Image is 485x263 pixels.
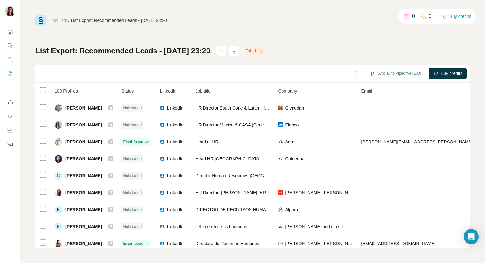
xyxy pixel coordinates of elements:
[65,156,102,162] span: [PERSON_NAME]
[5,26,15,38] button: Quick start
[429,13,432,20] p: 0
[5,111,15,122] button: Use Surfe API
[278,156,283,161] img: company-logo
[285,156,304,162] span: Galderma
[160,190,165,195] img: LinkedIn logo
[5,97,15,108] button: Use Surfe on LinkedIn
[123,122,142,128] span: Not started
[278,105,283,110] img: company-logo
[55,104,62,112] img: Avatar
[55,172,62,180] div: C
[278,190,283,195] img: company-logo
[123,241,143,246] span: Email found
[195,241,259,246] span: Directora de Recursos Humanos
[52,18,67,23] a: My lists
[285,207,298,213] span: Alpura
[160,122,165,127] img: LinkedIn logo
[65,223,102,230] span: [PERSON_NAME]
[365,69,426,78] button: Sync all to Pipedrive (100)
[429,68,467,79] button: Buy credits
[278,122,283,127] img: company-logo
[55,223,62,230] div: F
[167,240,183,247] span: LinkedIn
[195,190,353,195] span: HR Director- [PERSON_NAME]. HR Projects & Medical LATAM Business Partner
[123,224,142,229] span: Not started
[442,12,471,21] button: Buy credits
[278,139,283,144] img: company-logo
[160,224,165,229] img: LinkedIn logo
[285,122,299,128] span: Elanco
[55,206,62,213] div: E
[160,207,165,212] img: LinkedIn logo
[35,46,210,56] h1: List Export: Recommended Leads - [DATE] 23:20
[167,223,183,230] span: LinkedIn
[65,139,102,145] span: [PERSON_NAME]
[285,105,304,111] span: Givaudan
[285,139,294,145] span: Adm
[5,68,15,79] button: My lists
[5,125,15,136] button: Dashboard
[195,224,247,229] span: Jefe de recursos humanos
[123,173,142,179] span: Not started
[167,156,183,162] span: LinkedIn
[195,122,324,127] span: HR Director Mexico & CASA (Central and [GEOGRAPHIC_DATA])
[195,89,210,94] span: Job title
[5,138,15,150] button: Feedback
[167,207,183,213] span: LinkedIn
[55,240,62,247] img: Avatar
[55,155,62,163] img: Avatar
[55,89,78,94] span: 100 Profiles
[278,207,283,212] img: company-logo
[278,241,283,246] img: company-logo
[195,156,260,161] span: Head HR [GEOGRAPHIC_DATA]
[35,15,46,26] img: Surfe Logo
[160,173,165,178] img: LinkedIn logo
[123,105,142,111] span: Not started
[195,207,275,212] span: DIRECTOR DE RECURSOS HUMANOS
[160,156,165,161] img: LinkedIn logo
[278,89,297,94] span: Company
[244,47,265,55] div: Failed
[195,105,332,110] span: HR Director South Cone & Latam HRBP for Taste & Wellbeing division
[65,240,102,247] span: [PERSON_NAME]
[68,17,70,24] li: /
[195,139,218,144] span: Head of HR
[167,105,183,111] span: LinkedIn
[71,17,167,24] div: List Export: Recommended Leads - [DATE] 23:20
[123,207,142,212] span: Not started
[123,156,142,162] span: Not started
[160,139,165,144] img: LinkedIn logo
[412,13,415,20] p: 0
[167,173,183,179] span: LinkedIn
[167,139,183,145] span: LinkedIn
[216,46,226,56] button: actions
[167,190,183,196] span: LinkedIn
[65,190,102,196] span: [PERSON_NAME]
[65,105,102,111] span: [PERSON_NAME]
[441,70,462,77] span: Buy credits
[5,6,15,16] img: Avatar
[65,173,102,179] span: [PERSON_NAME]
[464,229,479,244] div: Open Intercom Messenger
[361,89,372,94] span: Email
[285,240,353,247] span: [PERSON_NAME] [PERSON_NAME] AND [PERSON_NAME]
[285,223,343,230] span: [PERSON_NAME] and cía srl
[160,241,165,246] img: LinkedIn logo
[167,122,183,128] span: LinkedIn
[160,89,176,94] span: LinkedIn
[160,105,165,110] img: LinkedIn logo
[55,121,62,129] img: Avatar
[123,139,143,145] span: Email found
[55,189,62,196] img: Avatar
[5,54,15,65] button: Enrich CSV
[195,173,479,178] span: Director Human Resources [GEOGRAPHIC_DATA] (previous [GEOGRAPHIC_DATA], [GEOGRAPHIC_DATA], [GEOGR...
[123,190,142,196] span: Not started
[121,89,134,94] span: Status
[361,241,435,246] span: [EMAIL_ADDRESS][DOMAIN_NAME]
[65,207,102,213] span: [PERSON_NAME]
[65,122,102,128] span: [PERSON_NAME]
[278,224,283,229] img: company-logo
[55,138,62,146] img: Avatar
[5,40,15,51] button: Search
[285,190,353,196] span: [PERSON_NAME] [PERSON_NAME]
